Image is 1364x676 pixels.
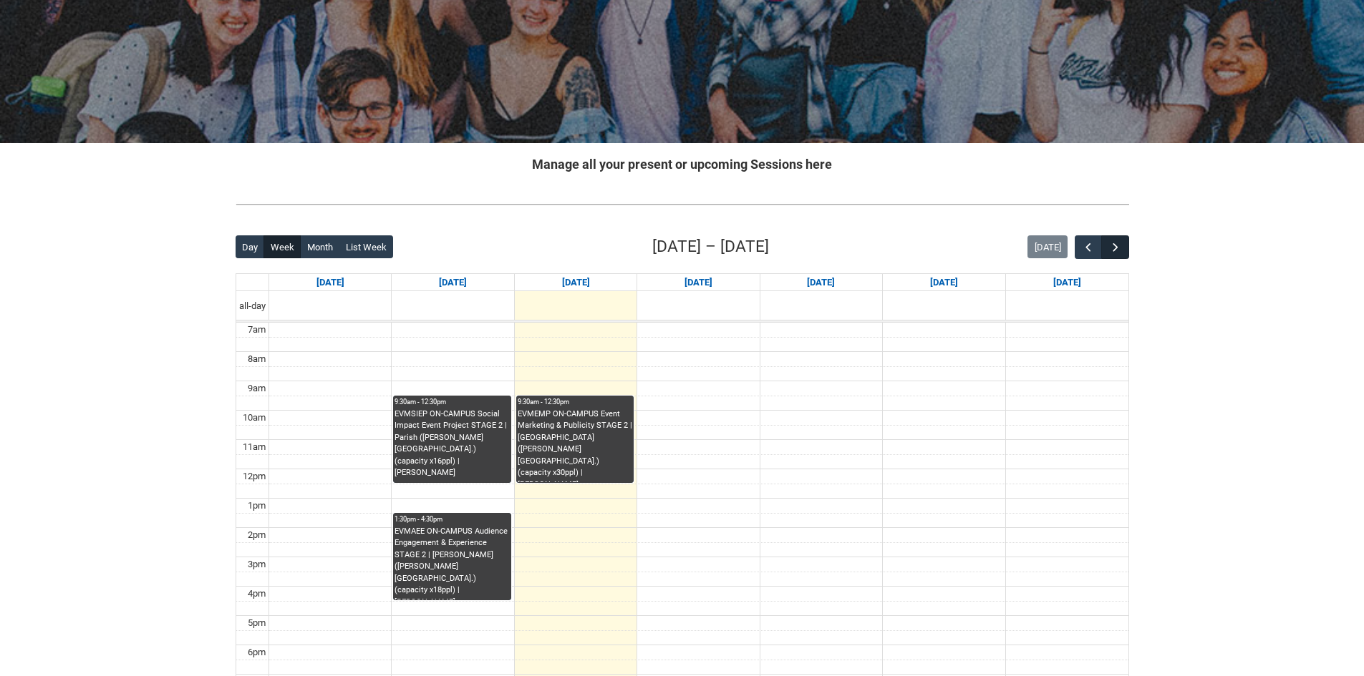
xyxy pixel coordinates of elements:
button: Week [263,235,301,258]
h2: Manage all your present or upcoming Sessions here [236,155,1129,174]
div: 1pm [245,499,269,513]
div: 6pm [245,645,269,660]
span: all-day [236,299,269,313]
button: Day [236,235,265,258]
a: Go to August 12, 2025 [559,274,593,291]
div: EVMSIEP ON-CAMPUS Social Impact Event Project STAGE 2 | Parish ([PERSON_NAME][GEOGRAPHIC_DATA].) ... [395,408,509,479]
div: 9:30am - 12:30pm [518,397,632,407]
div: 9am [245,381,269,396]
div: 5pm [245,616,269,630]
a: Go to August 14, 2025 [804,274,838,291]
h2: [DATE] – [DATE] [652,235,769,259]
div: 7am [245,323,269,337]
a: Go to August 15, 2025 [927,274,961,291]
div: 2pm [245,528,269,542]
div: 9:30am - 12:30pm [395,397,509,407]
a: Go to August 10, 2025 [314,274,347,291]
button: Next Week [1101,235,1128,259]
div: 3pm [245,557,269,572]
button: [DATE] [1027,235,1068,258]
div: 12pm [240,469,269,484]
button: Month [300,235,339,258]
a: Go to August 13, 2025 [682,274,715,291]
a: Go to August 11, 2025 [436,274,470,291]
img: REDU_GREY_LINE [236,197,1129,212]
div: 4pm [245,587,269,601]
div: 8am [245,352,269,366]
div: 1:30pm - 4:30pm [395,514,509,524]
button: List Week [339,235,393,258]
div: 11am [240,440,269,454]
div: EVMAEE ON-CAMPUS Audience Engagement & Experience STAGE 2 | [PERSON_NAME] ([PERSON_NAME][GEOGRAPH... [395,526,509,600]
button: Previous Week [1075,235,1102,259]
a: Go to August 16, 2025 [1050,274,1084,291]
div: EVMEMP ON-CAMPUS Event Marketing & Publicity STAGE 2 | [GEOGRAPHIC_DATA] ([PERSON_NAME][GEOGRAPHI... [518,408,632,483]
div: 10am [240,411,269,425]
